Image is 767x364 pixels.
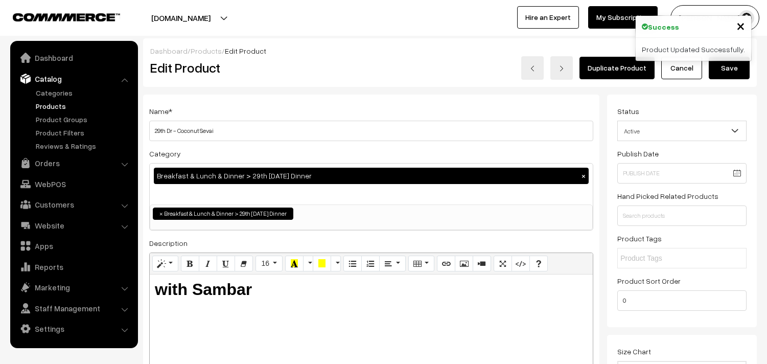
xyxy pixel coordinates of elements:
a: WebPOS [13,175,134,193]
a: Orders [13,154,134,172]
img: left-arrow.png [529,65,536,72]
button: Close [736,18,745,33]
button: × [579,171,588,180]
input: Product Tags [620,253,710,264]
a: Categories [33,87,134,98]
strong: Success [648,21,679,32]
label: Hand Picked Related Products [617,191,718,201]
a: Dashboard [13,49,134,67]
label: Description [149,238,188,248]
button: Style [152,256,178,272]
a: Customers [13,195,134,214]
a: Apps [13,237,134,255]
a: Staff Management [13,299,134,317]
div: / / [150,45,750,56]
button: Font Size [255,256,283,272]
input: Search products [617,206,747,226]
button: Video [473,256,491,272]
span: Active [618,122,746,140]
a: Duplicate Product [579,57,655,79]
button: Recent Color [285,256,304,272]
button: [PERSON_NAME] s… [670,5,759,31]
div: Breakfast & Lunch & Dinner > 29th [DATE] Dinner [154,168,589,184]
button: Remove Font Style (CTRL+\) [235,256,253,272]
label: Product Sort Order [617,276,681,286]
a: Product Groups [33,114,134,125]
a: My Subscription [588,6,658,29]
a: Marketing [13,278,134,297]
b: with Sambar [155,280,252,299]
button: More Color [303,256,313,272]
a: Cancel [661,57,702,79]
label: Publish Date [617,148,659,159]
button: [DOMAIN_NAME] [115,5,246,31]
button: Underline (CTRL+U) [217,256,235,272]
a: Settings [13,320,134,338]
a: Hire an Expert [517,6,579,29]
button: Ordered list (CTRL+SHIFT+NUM8) [361,256,380,272]
div: Product Updated Successfully. [636,38,751,61]
h2: Edit Product [150,60,391,76]
a: Products [191,47,222,55]
span: × [736,16,745,35]
button: More Color [331,256,341,272]
span: Active [617,121,747,141]
label: Size Chart [617,346,651,357]
button: Italic (CTRL+I) [199,256,217,272]
button: Paragraph [379,256,405,272]
a: Product Filters [33,127,134,138]
img: COMMMERCE [13,13,120,21]
label: Name [149,106,172,117]
a: Dashboard [150,47,188,55]
a: Products [33,101,134,111]
a: COMMMERCE [13,10,102,22]
button: Link (CTRL+K) [437,256,455,272]
input: Publish Date [617,163,747,184]
button: Code View [512,256,530,272]
a: Website [13,216,134,235]
span: 16 [261,259,269,267]
button: Bold (CTRL+B) [181,256,199,272]
a: Reviews & Ratings [33,141,134,151]
img: right-arrow.png [559,65,565,72]
input: Enter Number [617,290,747,311]
button: Background Color [313,256,331,272]
button: Full Screen [494,256,512,272]
button: Help [529,256,548,272]
button: Save [709,57,750,79]
span: Edit Product [225,47,266,55]
label: Product Tags [617,233,662,244]
button: Picture [455,256,473,272]
button: Unordered list (CTRL+SHIFT+NUM7) [343,256,362,272]
label: Status [617,106,639,117]
a: Catalog [13,70,134,88]
img: user [739,10,754,26]
a: Reports [13,258,134,276]
button: Table [408,256,434,272]
input: Name [149,121,593,141]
